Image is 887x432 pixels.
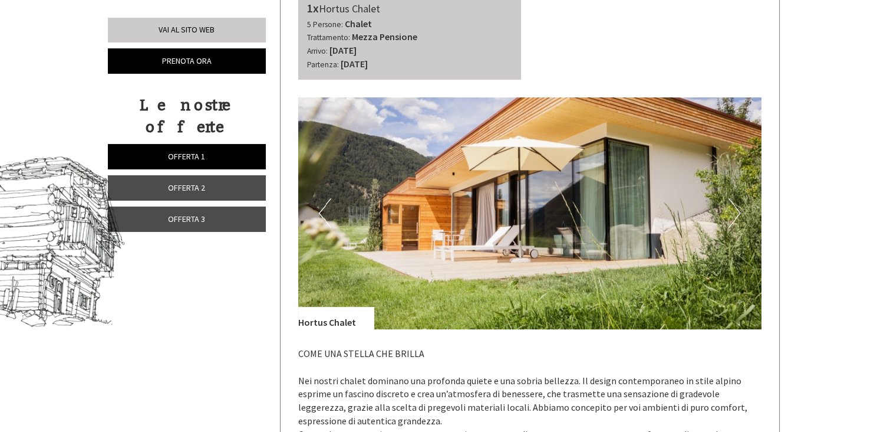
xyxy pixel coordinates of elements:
[319,198,331,228] button: Previous
[307,60,339,70] small: Partenza:
[168,182,205,193] span: Offerta 2
[341,58,368,70] b: [DATE]
[168,151,205,162] span: Offerta 1
[108,94,262,138] div: Le nostre offerte
[298,97,761,329] img: image
[168,214,205,224] span: Offerta 3
[345,18,372,30] b: Chalet
[307,46,328,56] small: Arrivo:
[352,31,417,42] b: Mezza Pensione
[307,1,319,15] b: 1x
[108,48,266,74] a: Prenota ora
[329,44,357,56] b: [DATE]
[728,198,741,228] button: Next
[108,18,266,42] a: Vai al sito web
[307,32,350,42] small: Trattamento:
[307,19,343,30] small: 5 Persone:
[298,307,374,329] div: Hortus Chalet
